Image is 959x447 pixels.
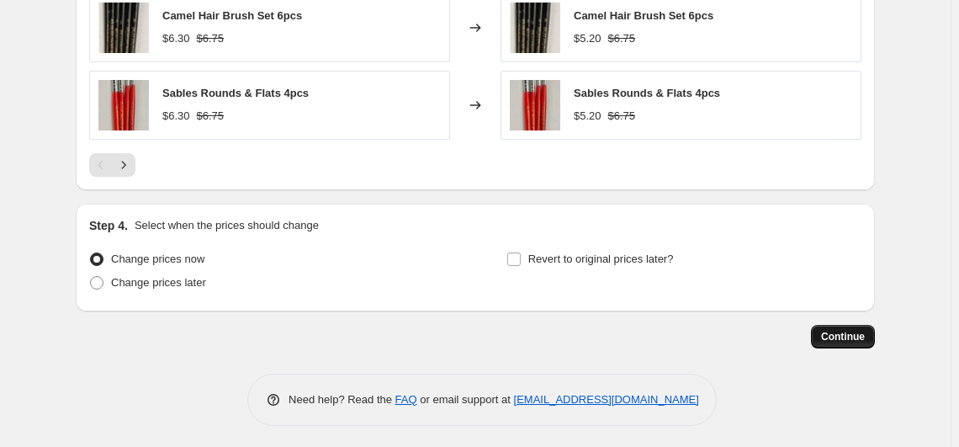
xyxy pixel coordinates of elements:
span: $6.75 [197,109,225,122]
span: $6.75 [608,109,636,122]
span: Sables Rounds & Flats 4pcs [574,87,720,99]
span: $6.75 [197,32,225,45]
a: [EMAIL_ADDRESS][DOMAIN_NAME] [514,393,699,406]
img: thumb_abc60_80x.jpg [98,80,149,130]
p: Select when the prices should change [135,217,319,234]
button: Next [112,153,135,177]
span: Need help? Read the [289,393,395,406]
span: Sables Rounds & Flats 4pcs [162,87,309,99]
span: $5.20 [574,32,601,45]
h2: Step 4. [89,217,128,234]
img: thumb_abc30_80x.jpg [510,3,560,53]
span: Camel Hair Brush Set 6pcs [162,9,302,22]
span: $5.20 [574,109,601,122]
span: $6.30 [162,32,190,45]
span: Change prices now [111,253,204,265]
span: Continue [821,330,865,343]
span: Revert to original prices later? [528,253,674,265]
span: Change prices later [111,276,206,289]
span: $6.75 [608,32,636,45]
a: FAQ [395,393,417,406]
span: or email support at [417,393,514,406]
img: thumb_abc30_80x.jpg [98,3,149,53]
span: Camel Hair Brush Set 6pcs [574,9,713,22]
img: thumb_abc60_80x.jpg [510,80,560,130]
button: Continue [811,325,875,349]
nav: Pagination [89,153,135,177]
span: $6.30 [162,109,190,122]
